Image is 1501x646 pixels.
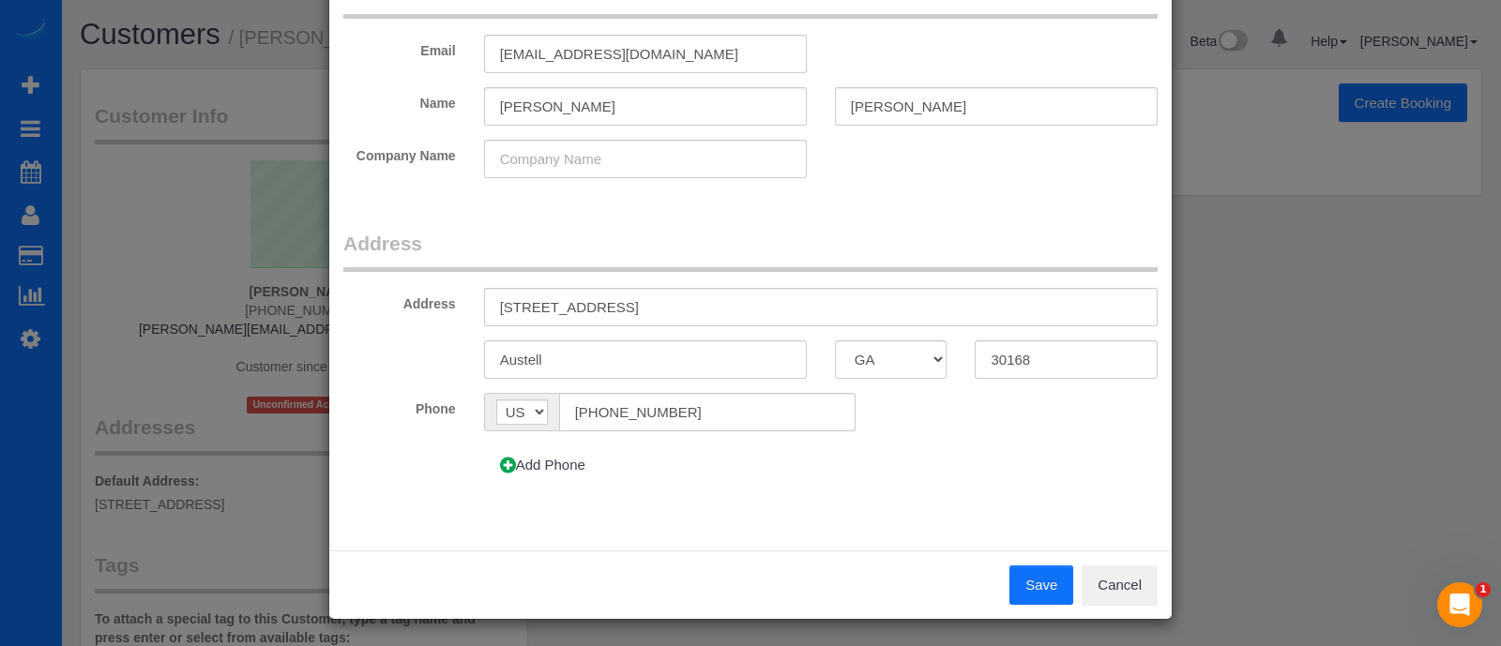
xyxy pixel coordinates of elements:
span: 1 [1476,582,1491,597]
button: Cancel [1082,565,1158,605]
label: Phone [329,393,470,418]
iframe: Intercom live chat [1437,582,1482,627]
button: Add Phone [484,445,601,485]
input: First Name [484,87,807,126]
input: City [484,340,807,379]
input: Zip Code [975,340,1158,379]
input: Phone [559,393,856,431]
input: Last Name [835,87,1158,126]
input: Company Name [484,140,807,178]
legend: Address [343,230,1158,272]
label: Email [329,35,470,60]
label: Company Name [329,140,470,165]
label: Address [329,288,470,313]
button: Save [1009,565,1073,605]
label: Name [329,87,470,113]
